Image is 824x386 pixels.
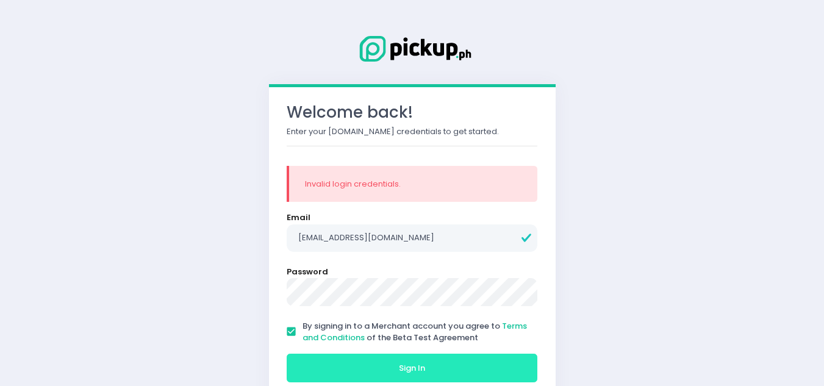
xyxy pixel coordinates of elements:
input: Email [287,224,538,252]
div: Invalid login credentials. [305,178,522,190]
span: By signing in to a Merchant account you agree to of the Beta Test Agreement [303,320,527,344]
span: Sign In [399,362,425,374]
button: Sign In [287,354,538,383]
a: Terms and Conditions [303,320,527,344]
p: Enter your [DOMAIN_NAME] credentials to get started. [287,126,538,138]
label: Password [287,266,328,278]
label: Email [287,212,310,224]
img: Logo [351,34,473,64]
h3: Welcome back! [287,103,538,122]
